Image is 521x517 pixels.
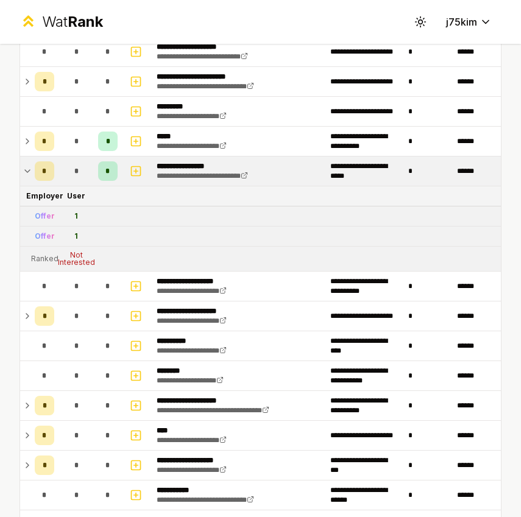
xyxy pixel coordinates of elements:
[58,251,95,266] div: Not Interested
[30,186,59,206] td: Employer
[42,12,103,32] div: Wat
[35,211,55,221] div: Offer
[68,13,103,30] span: Rank
[31,254,58,264] div: Ranked
[436,11,502,33] button: j75kim
[446,15,477,29] span: j75kim
[59,186,93,206] td: User
[35,231,55,241] div: Offer
[19,12,103,32] a: WatRank
[74,231,78,241] div: 1
[74,211,78,221] div: 1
